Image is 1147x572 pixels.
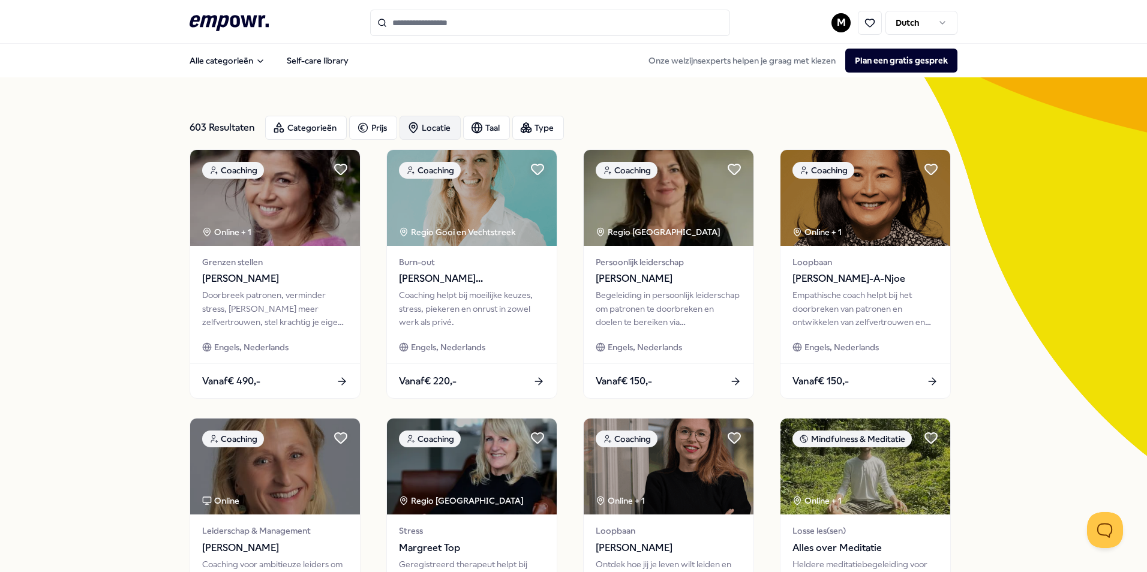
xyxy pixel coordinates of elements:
[596,255,741,269] span: Persoonlijk leiderschap
[399,374,457,389] span: Vanaf € 220,-
[399,162,461,179] div: Coaching
[202,430,264,447] div: Coaching
[780,149,951,399] a: package imageCoachingOnline + 1Loopbaan[PERSON_NAME]-A-NjoeEmpathische coach helpt bij het doorbr...
[411,341,485,354] span: Engels, Nederlands
[639,49,957,73] div: Onze welzijnsexperts helpen je graag met kiezen
[792,162,854,179] div: Coaching
[180,49,275,73] button: Alle categorieën
[399,494,526,507] div: Regio [GEOGRAPHIC_DATA]
[780,150,950,246] img: package image
[792,430,912,447] div: Mindfulness & Meditatie
[845,49,957,73] button: Plan een gratis gesprek
[399,255,545,269] span: Burn-out
[277,49,358,73] a: Self-care library
[349,116,397,140] button: Prijs
[596,494,645,507] div: Online + 1
[596,524,741,537] span: Loopbaan
[792,225,842,239] div: Online + 1
[265,116,347,140] button: Categorieën
[512,116,564,140] button: Type
[202,494,239,507] div: Online
[202,374,260,389] span: Vanaf € 490,-
[190,149,361,399] a: package imageCoachingOnline + 1Grenzen stellen[PERSON_NAME]Doorbreek patronen, verminder stress, ...
[792,540,938,556] span: Alles over Meditatie
[792,494,842,507] div: Online + 1
[202,225,251,239] div: Online + 1
[399,271,545,287] span: [PERSON_NAME][GEOGRAPHIC_DATA]
[1087,512,1123,548] iframe: Help Scout Beacon - Open
[190,116,256,140] div: 603 Resultaten
[792,255,938,269] span: Loopbaan
[596,288,741,329] div: Begeleiding in persoonlijk leiderschap om patronen te doorbreken en doelen te bereiken via bewust...
[792,271,938,287] span: [PERSON_NAME]-A-Njoe
[780,419,950,514] img: package image
[792,288,938,329] div: Empathische coach helpt bij het doorbreken van patronen en ontwikkelen van zelfvertrouwen en inne...
[399,288,545,329] div: Coaching helpt bij moeilijke keuzes, stress, piekeren en onrust in zowel werk als privé.
[804,341,879,354] span: Engels, Nederlands
[202,271,348,287] span: [PERSON_NAME]
[400,116,461,140] button: Locatie
[831,13,851,32] button: M
[387,150,557,246] img: package image
[399,524,545,537] span: Stress
[792,374,849,389] span: Vanaf € 150,-
[584,150,753,246] img: package image
[608,341,682,354] span: Engels, Nederlands
[202,162,264,179] div: Coaching
[596,271,741,287] span: [PERSON_NAME]
[399,540,545,556] span: Margreet Top
[596,162,657,179] div: Coaching
[370,10,730,36] input: Search for products, categories or subcategories
[583,149,754,399] a: package imageCoachingRegio [GEOGRAPHIC_DATA] Persoonlijk leiderschap[PERSON_NAME]Begeleiding in p...
[202,540,348,556] span: [PERSON_NAME]
[596,430,657,447] div: Coaching
[190,150,360,246] img: package image
[463,116,510,140] button: Taal
[399,430,461,447] div: Coaching
[596,225,722,239] div: Regio [GEOGRAPHIC_DATA]
[792,524,938,537] span: Losse les(sen)
[190,419,360,514] img: package image
[386,149,557,399] a: package imageCoachingRegio Gooi en Vechtstreek Burn-out[PERSON_NAME][GEOGRAPHIC_DATA]Coaching hel...
[202,524,348,537] span: Leiderschap & Management
[202,288,348,329] div: Doorbreek patronen, verminder stress, [PERSON_NAME] meer zelfvertrouwen, stel krachtig je eigen g...
[202,255,348,269] span: Grenzen stellen
[399,225,517,239] div: Regio Gooi en Vechtstreek
[596,374,652,389] span: Vanaf € 150,-
[596,540,741,556] span: [PERSON_NAME]
[387,419,557,514] img: package image
[214,341,289,354] span: Engels, Nederlands
[180,49,358,73] nav: Main
[584,419,753,514] img: package image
